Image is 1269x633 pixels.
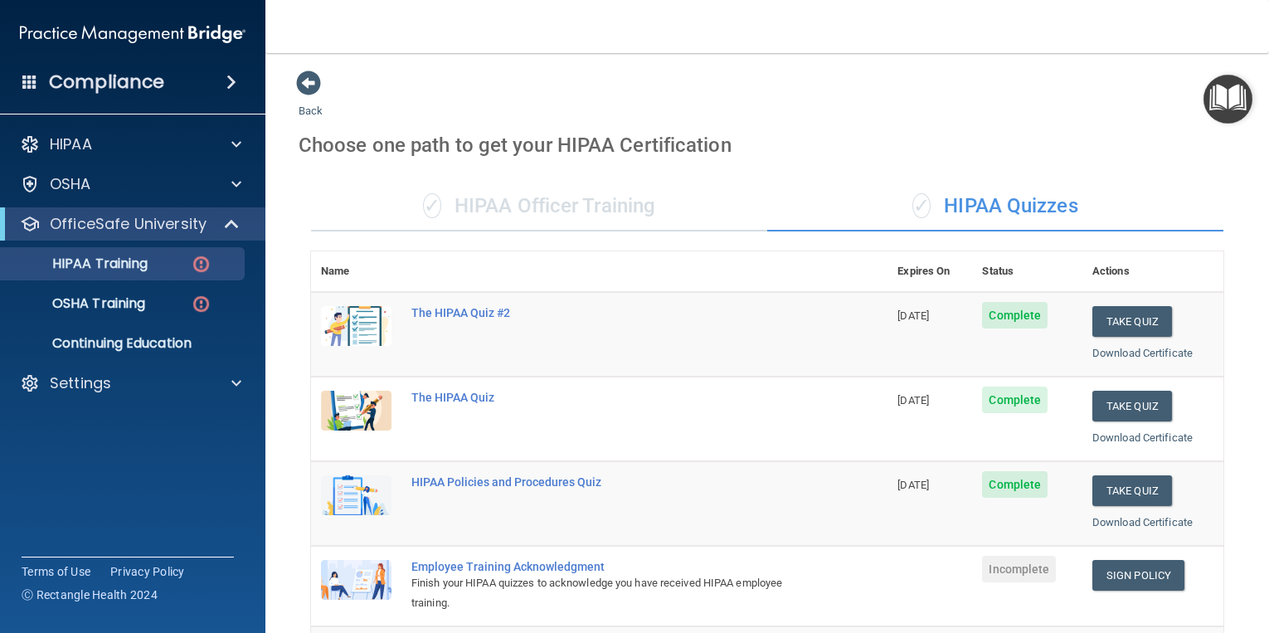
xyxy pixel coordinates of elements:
div: The HIPAA Quiz #2 [411,306,805,319]
a: Back [299,85,323,117]
img: danger-circle.6113f641.png [191,254,211,275]
span: Complete [982,302,1048,329]
span: ✓ [423,193,441,218]
div: HIPAA Quizzes [767,182,1223,231]
p: OSHA [50,174,91,194]
a: Download Certificate [1092,347,1193,359]
p: OSHA Training [11,295,145,312]
div: The HIPAA Quiz [411,391,805,404]
img: PMB logo [20,17,246,51]
p: Settings [50,373,111,393]
span: Complete [982,471,1048,498]
span: [DATE] [897,309,929,322]
a: HIPAA [20,134,241,154]
a: Download Certificate [1092,431,1193,444]
th: Status [972,251,1082,292]
p: HIPAA [50,134,92,154]
a: Download Certificate [1092,516,1193,528]
a: OSHA [20,174,241,194]
span: Complete [982,387,1048,413]
span: ✓ [912,193,931,218]
div: Employee Training Acknowledgment [411,560,805,573]
img: danger-circle.6113f641.png [191,294,211,314]
div: HIPAA Policies and Procedures Quiz [411,475,805,489]
h4: Compliance [49,71,164,94]
span: Ⓒ Rectangle Health 2024 [22,587,158,603]
span: Incomplete [982,556,1056,582]
button: Open Resource Center [1203,75,1252,124]
th: Name [311,251,401,292]
a: Settings [20,373,241,393]
button: Take Quiz [1092,475,1172,506]
th: Expires On [887,251,972,292]
span: [DATE] [897,394,929,407]
a: Sign Policy [1092,560,1184,591]
a: Terms of Use [22,563,90,580]
th: Actions [1082,251,1223,292]
button: Take Quiz [1092,306,1172,337]
div: Finish your HIPAA quizzes to acknowledge you have received HIPAA employee training. [411,573,805,613]
span: [DATE] [897,479,929,491]
a: Privacy Policy [110,563,185,580]
p: Continuing Education [11,335,237,352]
div: Choose one path to get your HIPAA Certification [299,121,1236,169]
div: HIPAA Officer Training [311,182,767,231]
button: Take Quiz [1092,391,1172,421]
p: HIPAA Training [11,256,148,272]
a: OfficeSafe University [20,214,241,234]
p: OfficeSafe University [50,214,207,234]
